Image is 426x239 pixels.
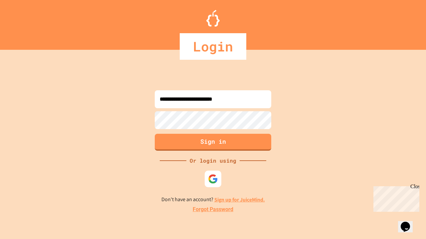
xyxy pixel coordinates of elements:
iframe: chat widget [398,212,419,232]
a: Forgot Password [193,205,233,213]
div: Chat with us now!Close [3,3,46,42]
button: Sign in [155,134,271,151]
p: Don't have an account? [161,196,265,204]
img: google-icon.svg [208,174,218,184]
iframe: chat widget [371,184,419,212]
div: Or login using [186,157,240,165]
a: Sign up for JuiceMind. [214,196,265,203]
img: Logo.svg [206,10,220,27]
div: Login [180,33,246,60]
